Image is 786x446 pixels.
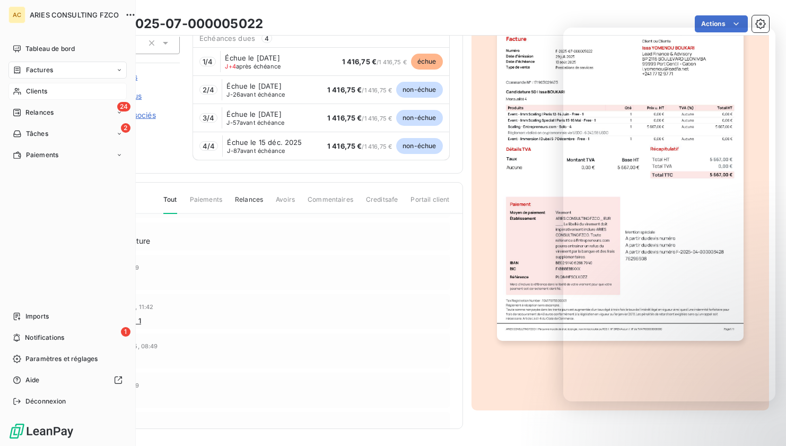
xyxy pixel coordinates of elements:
span: Commentaires [308,195,353,213]
span: Clients [26,87,47,96]
span: Échéances dues [199,34,255,42]
span: Échue le [DATE] [226,110,281,118]
span: 1 / 4 [203,57,213,66]
span: 2 [121,123,130,133]
span: avant échéance [226,91,285,98]
span: Échue le [DATE] [225,54,280,62]
span: Notifications [25,333,64,342]
span: Imports [25,312,49,321]
span: avant échéance [227,148,285,154]
span: 1 [121,327,130,337]
span: Paramètres et réglages [25,354,98,364]
h3: F-2025-07-000005022 [114,14,263,33]
span: 3 / 4 [203,114,214,122]
span: non-échue [396,82,442,98]
span: Aide [25,375,40,385]
span: Déconnexion [25,397,66,406]
span: 24 [117,102,130,111]
span: Creditsafe [366,195,398,213]
span: Portail client [411,195,449,213]
span: 1 416,75 € [342,57,377,66]
span: Relances [235,195,263,213]
span: Relances [25,108,54,117]
span: 4 / 4 [203,142,215,150]
span: 2 / 4 [203,85,214,94]
span: 1 416,75 € [327,142,362,150]
span: échue [411,54,443,70]
span: ARIES CONSULTING FZCO [30,11,119,19]
span: Tout [163,195,177,214]
span: J-26 [226,91,240,98]
span: Échue le 15 déc. 2025 [227,138,302,147]
span: 1 416,75 € [327,114,362,122]
span: / 1 416,75 € [327,115,392,122]
span: Tâches [26,129,48,139]
span: J-87 [227,147,240,155]
img: Logo LeanPay [8,423,74,440]
span: / 1 416,75 € [327,143,392,150]
span: J+4 [225,63,235,70]
div: AC [8,6,25,23]
button: Actions [695,15,748,32]
span: 4 [261,33,272,43]
span: Factures [26,65,53,75]
span: avant échéance [226,119,284,126]
span: J-57 [226,119,240,126]
span: Paiements [26,150,58,160]
iframe: Intercom live chat [563,28,775,401]
span: non-échue [396,138,442,154]
span: après échéance [225,63,281,70]
span: Paiements [190,195,222,213]
span: non-échue [396,110,442,126]
span: Tableau de bord [25,44,75,54]
span: 1 416,75 € [327,85,362,94]
span: Échue le [DATE] [226,82,281,90]
span: Avoirs [276,195,295,213]
a: Aide [8,372,127,389]
span: / 1 416,75 € [342,58,407,66]
span: / 1 416,75 € [327,87,392,94]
